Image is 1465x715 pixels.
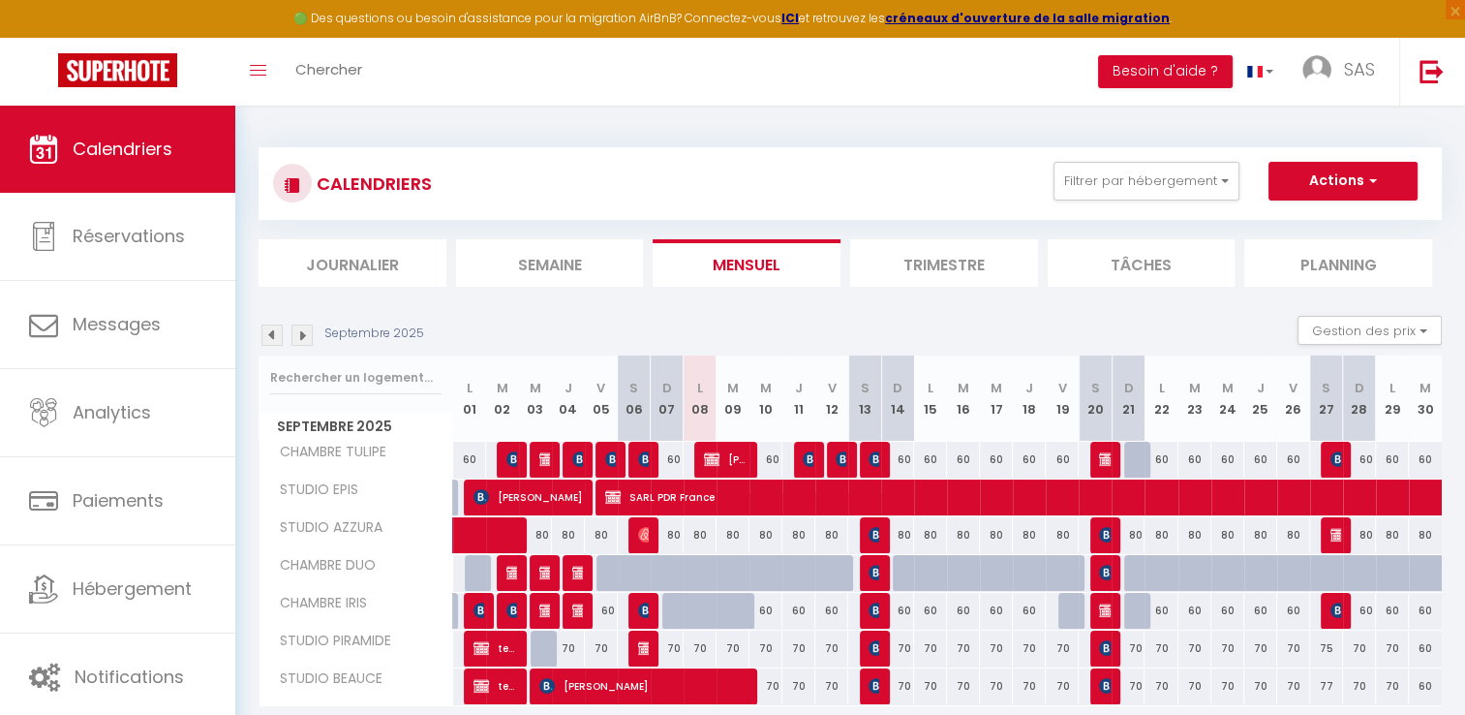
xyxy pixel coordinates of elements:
span: Septembre 2025 [259,413,452,441]
img: Super Booking [58,53,177,87]
div: 60 [1211,593,1244,629]
div: 60 [1277,442,1310,478]
div: 60 [1409,593,1442,629]
abbr: D [1123,379,1133,397]
div: 60 [1343,593,1376,629]
div: 60 [749,442,782,478]
div: 80 [651,517,684,553]
th: 28 [1343,356,1376,442]
abbr: M [497,379,508,397]
span: [PERSON_NAME] [836,441,846,478]
th: 05 [585,356,618,442]
div: 70 [749,631,782,667]
div: 60 [453,442,486,478]
th: 30 [1409,356,1442,442]
div: 60 [1409,631,1442,667]
div: 60 [881,442,914,478]
span: [PERSON_NAME] [1330,516,1341,553]
div: 80 [1211,517,1244,553]
div: 60 [914,593,947,629]
div: 60 [815,593,848,629]
div: 70 [914,668,947,704]
abbr: L [697,379,703,397]
div: 80 [552,517,585,553]
div: 80 [947,517,980,553]
div: 80 [1046,517,1079,553]
span: CHAMBRE TULIPE [262,442,391,463]
span: [PERSON_NAME] [869,554,879,591]
div: 70 [947,631,980,667]
div: 70 [881,668,914,704]
th: 08 [684,356,717,442]
abbr: J [1025,379,1033,397]
div: 70 [1145,668,1177,704]
div: 60 [947,593,980,629]
th: 15 [914,356,947,442]
div: 60 [1277,593,1310,629]
span: [PERSON_NAME] [572,554,583,591]
li: Mensuel [653,239,840,287]
th: 10 [749,356,782,442]
div: 80 [1376,517,1409,553]
span: STUDIO PIRAMIDE [262,631,396,652]
div: 70 [1013,631,1046,667]
abbr: M [1222,379,1234,397]
div: 60 [782,593,815,629]
div: 70 [749,668,782,704]
div: 70 [980,668,1013,704]
div: 60 [980,442,1013,478]
abbr: M [530,379,541,397]
abbr: L [928,379,933,397]
button: Gestion des prix [1297,316,1442,345]
span: Messages [73,312,161,336]
span: [PERSON_NAME] [869,592,879,629]
div: 70 [1046,668,1079,704]
div: 70 [1013,668,1046,704]
div: 70 [1376,631,1409,667]
span: [PERSON_NAME] [1099,592,1110,629]
div: 80 [980,517,1013,553]
th: 11 [782,356,815,442]
abbr: V [1058,379,1067,397]
th: 02 [486,356,519,442]
div: 70 [782,668,815,704]
th: 19 [1046,356,1079,442]
span: STUDIO BEAUCE [262,668,387,690]
div: 60 [1376,442,1409,478]
th: 26 [1277,356,1310,442]
span: Hébergement [73,576,192,601]
span: [PERSON_NAME] [539,554,550,591]
abbr: V [828,379,837,397]
div: 80 [684,517,717,553]
th: 01 [453,356,486,442]
abbr: M [991,379,1002,397]
div: 60 [1178,442,1211,478]
span: [PERSON_NAME] [572,592,583,629]
input: Rechercher un logement... [270,360,442,395]
li: Semaine [456,239,644,287]
th: 17 [980,356,1013,442]
div: 70 [815,668,848,704]
span: CHAMBRE DUO [262,555,381,576]
div: 60 [651,442,684,478]
span: [PERSON_NAME] [638,441,649,478]
th: 23 [1178,356,1211,442]
div: 70 [980,631,1013,667]
abbr: D [893,379,902,397]
div: 60 [585,593,618,629]
span: [PERSON_NAME] [506,554,517,591]
div: 77 [1310,668,1343,704]
div: 70 [585,631,618,667]
div: 70 [1211,631,1244,667]
abbr: M [958,379,969,397]
th: 07 [651,356,684,442]
p: Septembre 2025 [324,325,424,343]
span: Analytics [73,400,151,424]
span: [PERSON_NAME] [1099,630,1110,667]
div: 60 [881,593,914,629]
div: 60 [947,442,980,478]
div: 70 [947,668,980,704]
div: 70 [815,631,848,667]
abbr: V [1289,379,1297,397]
div: 60 [1343,442,1376,478]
